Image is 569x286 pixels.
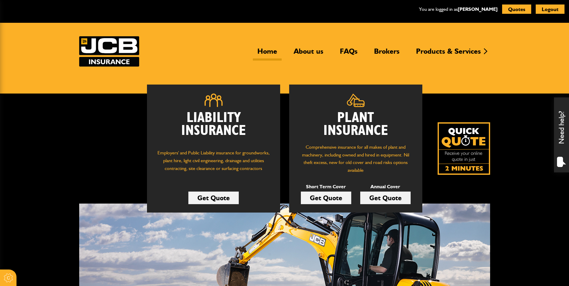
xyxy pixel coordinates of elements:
[156,112,271,143] h2: Liability Insurance
[360,183,411,191] p: Annual Cover
[156,149,271,178] p: Employers' and Public Liability insurance for groundworks, plant hire, light civil engineering, d...
[458,6,498,12] a: [PERSON_NAME]
[79,36,139,67] a: JCB Insurance Services
[370,47,404,61] a: Brokers
[412,47,485,61] a: Products & Services
[79,36,139,67] img: JCB Insurance Services logo
[335,47,362,61] a: FAQs
[419,5,498,13] p: You are logged in as
[289,47,328,61] a: About us
[298,143,413,174] p: Comprehensive insurance for all makes of plant and machinery, including owned and hired in equipm...
[438,122,490,175] a: Get your insurance quote isn just 2-minutes
[536,4,565,14] button: Logout
[253,47,282,61] a: Home
[438,122,490,175] img: Quick Quote
[360,192,411,204] a: Get Quote
[301,192,351,204] a: Get Quote
[188,192,239,204] a: Get Quote
[301,183,351,191] p: Short Term Cover
[298,112,413,137] h2: Plant Insurance
[554,97,569,172] div: Need help?
[502,4,531,14] button: Quotes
